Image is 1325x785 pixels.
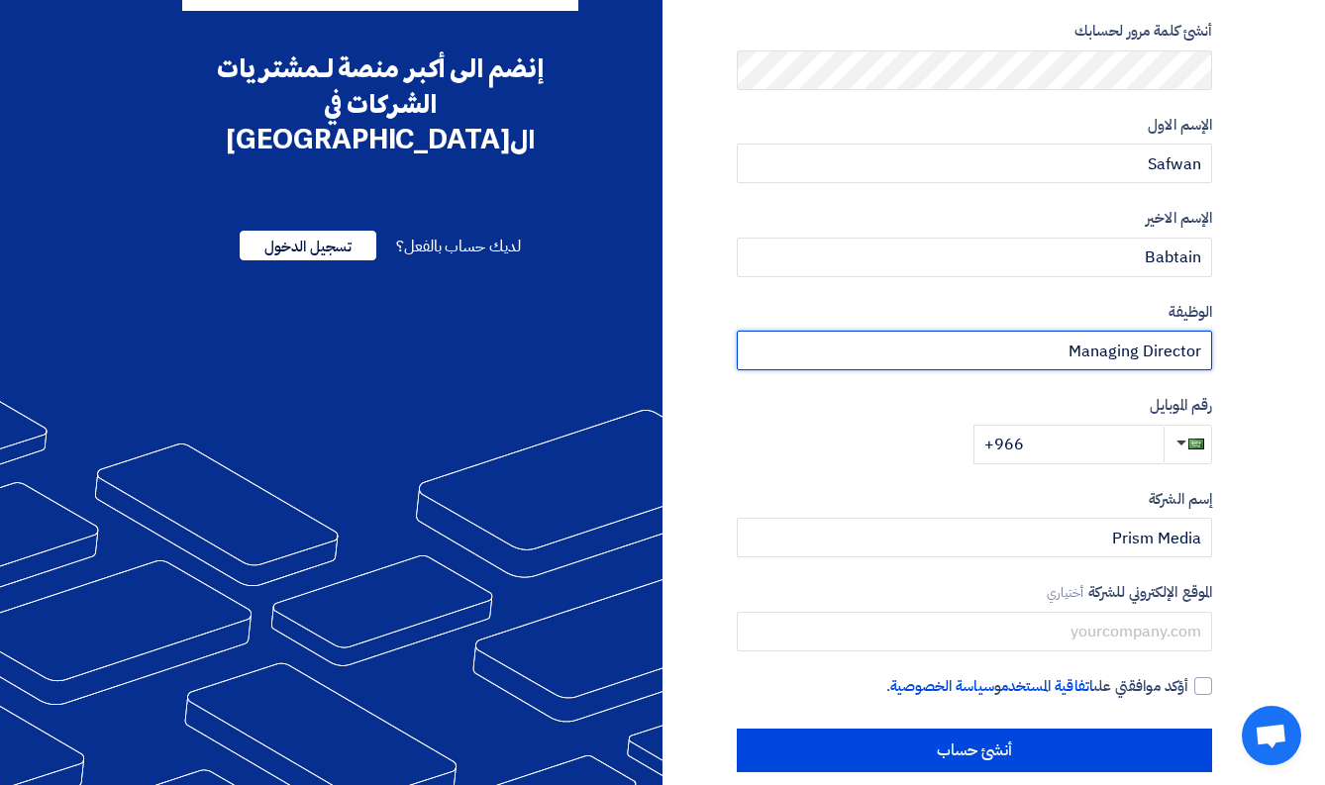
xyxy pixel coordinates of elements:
[973,425,1164,464] input: أدخل رقم الموبايل ...
[737,729,1212,772] input: أنشئ حساب
[182,50,578,157] div: إنضم الى أكبر منصة لـمشتريات الشركات في ال[GEOGRAPHIC_DATA]
[737,394,1212,417] label: رقم الموبايل
[737,207,1212,230] label: الإسم الاخير
[240,235,376,258] a: تسجيل الدخول
[737,581,1212,604] label: الموقع الإلكتروني للشركة
[737,518,1212,557] input: أدخل إسم الشركة ...
[890,675,994,697] a: سياسة الخصوصية
[1001,675,1093,697] a: اتفاقية المستخدم
[737,331,1212,370] input: أدخل الوظيفة ...
[396,235,520,258] span: لديك حساب بالفعل؟
[886,675,1188,698] span: أؤكد موافقتي على و .
[1047,583,1084,602] span: أختياري
[737,301,1212,324] label: الوظيفة
[737,114,1212,137] label: الإسم الاول
[240,231,376,260] span: تسجيل الدخول
[1242,706,1301,765] div: Open chat
[737,20,1212,43] label: أنشئ كلمة مرور لحسابك
[737,144,1212,183] input: أدخل الإسم الاول ...
[737,612,1212,651] input: yourcompany.com
[737,488,1212,511] label: إسم الشركة
[737,238,1212,277] input: أدخل الإسم الاخير ...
